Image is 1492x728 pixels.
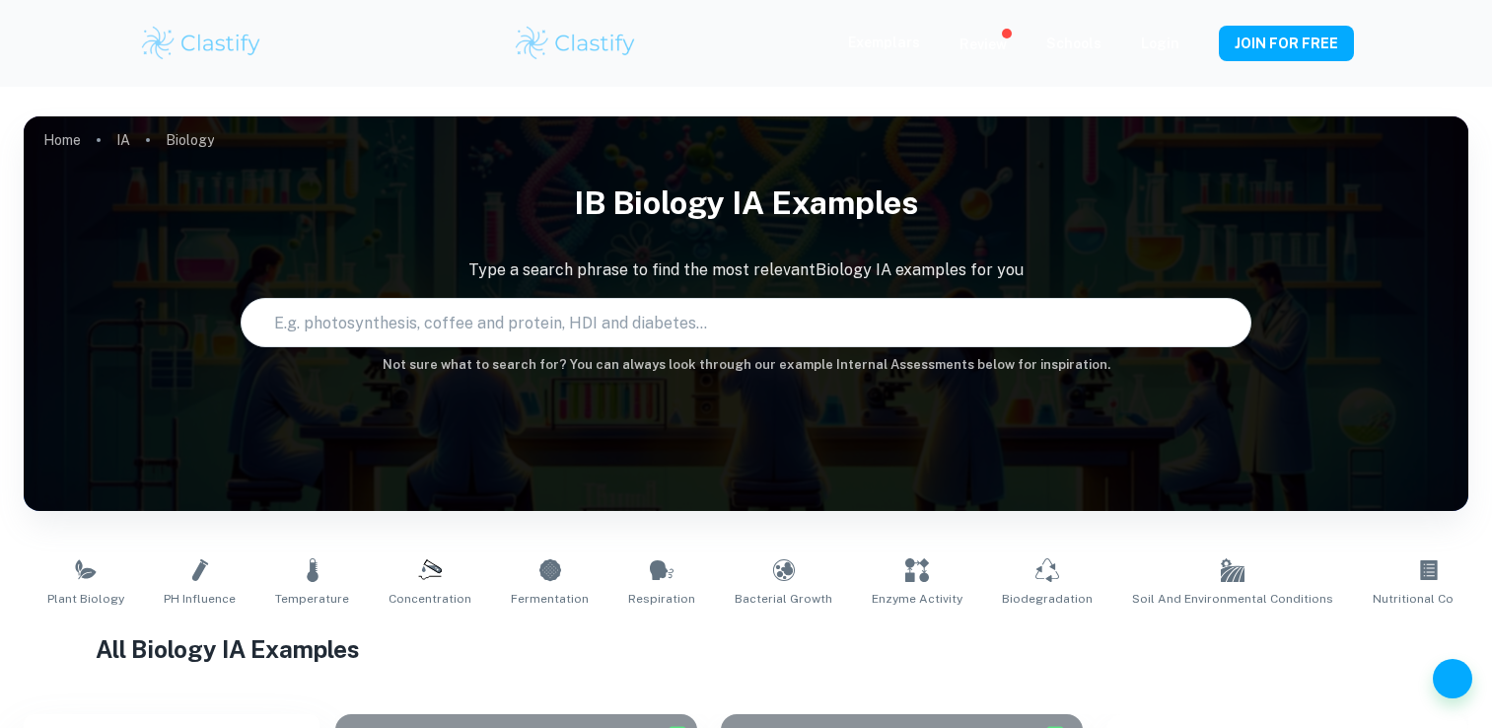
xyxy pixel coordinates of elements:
span: Enzyme Activity [872,590,962,608]
p: Biology [166,129,214,151]
span: Biodegradation [1002,590,1093,608]
span: Concentration [389,590,471,608]
p: Exemplars [848,32,920,53]
h6: Not sure what to search for? You can always look through our example Internal Assessments below f... [24,355,1468,375]
a: Login [1141,36,1179,51]
span: pH Influence [164,590,236,608]
a: Home [43,126,81,154]
a: IA [116,126,130,154]
span: Soil and Environmental Conditions [1132,590,1333,608]
button: Help and Feedback [1433,659,1472,698]
button: Search [1221,315,1237,330]
button: JOIN FOR FREE [1219,26,1354,61]
img: Clastify logo [139,24,264,63]
img: Clastify logo [513,24,638,63]
a: Schools [1046,36,1101,51]
span: Plant Biology [47,590,124,608]
span: Nutritional Content [1373,590,1484,608]
p: Type a search phrase to find the most relevant Biology IA examples for you [24,258,1468,282]
h1: IB Biology IA examples [24,172,1468,235]
span: Bacterial Growth [735,590,832,608]
input: E.g. photosynthesis, coffee and protein, HDI and diabetes... [242,295,1214,350]
span: Respiration [628,590,695,608]
span: Temperature [275,590,349,608]
span: Fermentation [511,590,589,608]
p: Review [959,34,1007,55]
h1: All Biology IA Examples [96,631,1396,667]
